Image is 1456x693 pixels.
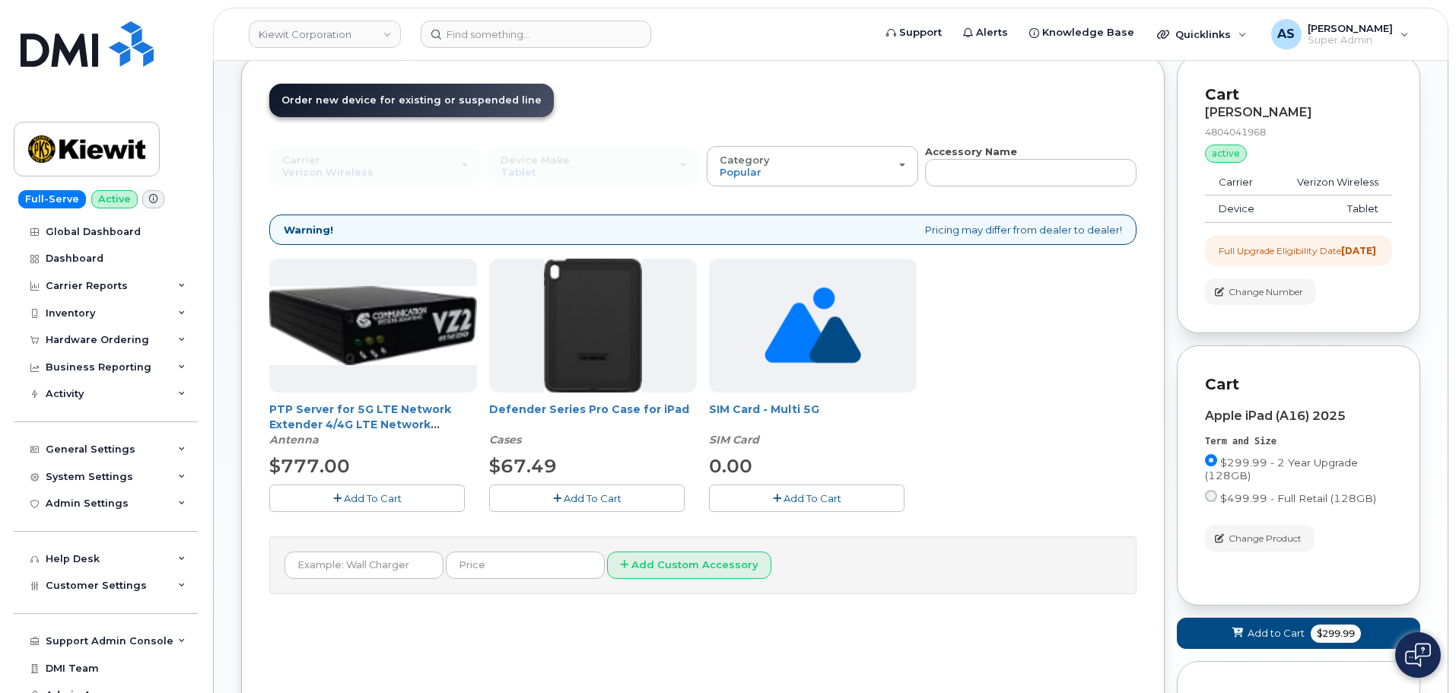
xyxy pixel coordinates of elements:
[269,485,465,511] button: Add To Cart
[281,94,542,106] span: Order new device for existing or suspended line
[1019,17,1145,48] a: Knowledge Base
[269,455,350,477] span: $777.00
[1260,19,1419,49] div: Alexander Strull
[446,552,605,579] input: Price
[269,215,1137,246] div: Pricing may differ from dealer to dealer!
[1205,126,1392,138] div: 4804041968
[1277,25,1295,43] span: AS
[285,552,443,579] input: Example: Wall Charger
[249,21,401,48] a: Kiewit Corporation
[1175,28,1231,40] span: Quicklinks
[489,455,557,477] span: $67.49
[1219,244,1376,257] div: Full Upgrade Eligibility Date
[1229,532,1302,545] span: Change Product
[1205,374,1392,396] p: Cart
[269,402,451,447] a: PTP Server for 5G LTE Network Extender 4/4G LTE Network Extender 3
[1177,618,1420,649] button: Add to Cart $299.99
[489,433,521,447] em: Cases
[1205,525,1315,552] button: Change Product
[952,17,1019,48] a: Alerts
[1205,456,1358,482] span: $299.99 - 2 Year Upgrade (128GB)
[269,402,477,447] div: PTP Server for 5G LTE Network Extender 4/4G LTE Network Extender 3
[269,433,319,447] em: Antenna
[269,286,477,365] img: Casa_Sysem.png
[709,455,752,477] span: 0.00
[1273,169,1392,196] td: Verizon Wireless
[284,223,333,237] strong: Warning!
[1405,643,1431,667] img: Open chat
[876,17,952,48] a: Support
[976,25,1008,40] span: Alerts
[1220,492,1376,504] span: $499.99 - Full Retail (128GB)
[1205,278,1316,305] button: Change Number
[707,146,918,186] button: Category Popular
[1341,245,1376,256] strong: [DATE]
[421,21,651,48] input: Find something...
[1308,34,1393,46] span: Super Admin
[1311,625,1361,643] span: $299.99
[1205,454,1217,466] input: $299.99 - 2 Year Upgrade (128GB)
[784,492,841,504] span: Add To Cart
[544,259,642,393] img: defenderipad10thgen.png
[1205,106,1392,119] div: [PERSON_NAME]
[1205,435,1392,448] div: Term and Size
[1042,25,1134,40] span: Knowledge Base
[1308,22,1393,34] span: [PERSON_NAME]
[1205,196,1273,223] td: Device
[489,402,689,416] a: Defender Series Pro Case for iPad
[925,145,1017,157] strong: Accessory Name
[1273,196,1392,223] td: Tablet
[489,402,697,447] div: Defender Series Pro Case for iPad
[765,259,861,393] img: no_image_found-2caef05468ed5679b831cfe6fc140e25e0c280774317ffc20a367ab7fd17291e.png
[1248,626,1305,641] span: Add to Cart
[607,552,771,580] button: Add Custom Accessory
[1205,84,1392,106] p: Cart
[1146,19,1257,49] div: Quicklinks
[720,154,770,166] span: Category
[709,402,917,447] div: SIM Card - Multi 5G
[489,485,685,511] button: Add To Cart
[344,492,402,504] span: Add To Cart
[899,25,942,40] span: Support
[1205,409,1392,423] div: Apple iPad (A16) 2025
[1229,285,1303,299] span: Change Number
[709,433,759,447] em: SIM Card
[720,166,761,178] span: Popular
[709,485,904,511] button: Add To Cart
[1205,145,1247,163] div: active
[564,492,622,504] span: Add To Cart
[1205,490,1217,502] input: $499.99 - Full Retail (128GB)
[1205,169,1273,196] td: Carrier
[709,402,819,416] a: SIM Card - Multi 5G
